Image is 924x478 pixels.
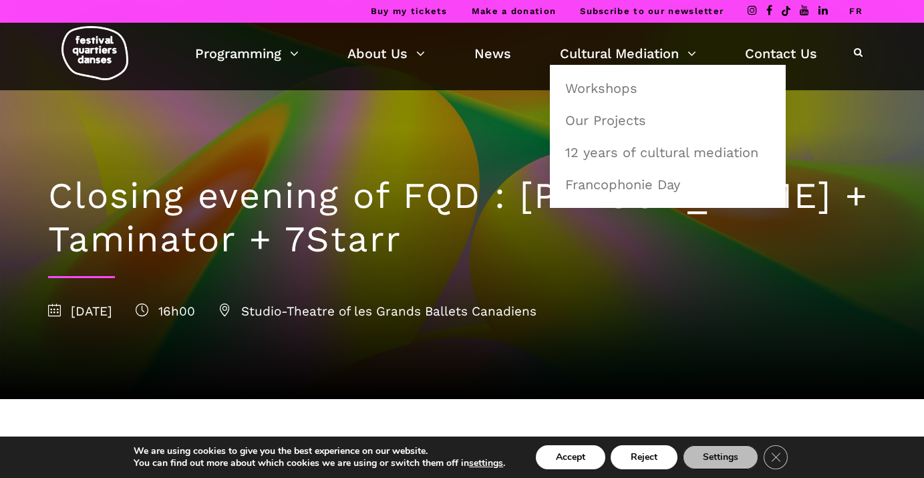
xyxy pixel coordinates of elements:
button: Reject [611,445,677,469]
a: Francophonie Day [557,169,778,200]
a: Make a donation [472,6,557,16]
a: Programming [195,42,299,65]
a: Buy my tickets [371,6,448,16]
a: Our Projects [557,105,778,136]
a: 12 years of cultural mediation [557,137,778,168]
a: FR [849,6,863,16]
button: Settings [683,445,758,469]
button: settings [469,457,503,469]
p: You can find out more about which cookies we are using or switch them off in . [134,457,505,469]
button: Close GDPR Cookie Banner [764,445,788,469]
p: We are using cookies to give you the best experience on our website. [134,445,505,457]
a: Cultural Mediation [560,42,696,65]
button: Accept [536,445,605,469]
a: News [474,42,511,65]
a: Contact Us [745,42,817,65]
a: Workshops [557,73,778,104]
img: logo-fqd-med [61,26,128,80]
h1: Closing evening of FQD : [PERSON_NAME] + Taminator + 7Starr [48,174,877,261]
a: Subscribe to our newsletter [580,6,724,16]
span: Studio-Theatre of les Grands Ballets Canadiens [218,304,536,319]
span: 16h00 [136,304,195,319]
span: [DATE] [48,304,112,319]
a: About Us [347,42,425,65]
